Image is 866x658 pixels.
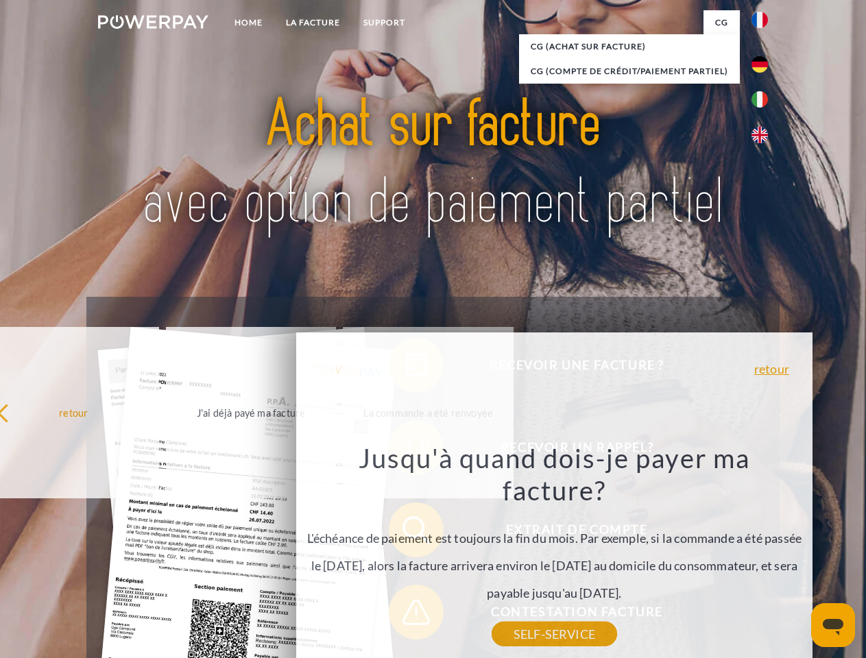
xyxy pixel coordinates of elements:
div: L'échéance de paiement est toujours la fin du mois. Par exemple, si la commande a été passée le [... [304,441,805,634]
img: de [751,56,768,73]
iframe: Bouton de lancement de la fenêtre de messagerie [811,603,855,647]
img: en [751,127,768,143]
a: CG [703,10,740,35]
a: CG (achat sur facture) [519,34,740,59]
img: logo-powerpay-white.svg [98,15,208,29]
a: retour [754,363,789,375]
img: title-powerpay_fr.svg [131,66,735,263]
img: it [751,91,768,108]
a: CG (Compte de crédit/paiement partiel) [519,59,740,84]
h3: Jusqu'à quand dois-je payer ma facture? [304,441,805,507]
a: Support [352,10,417,35]
div: J'ai déjà payé ma facture [174,403,328,422]
a: Home [223,10,274,35]
a: LA FACTURE [274,10,352,35]
img: fr [751,12,768,28]
a: SELF-SERVICE [492,622,617,646]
